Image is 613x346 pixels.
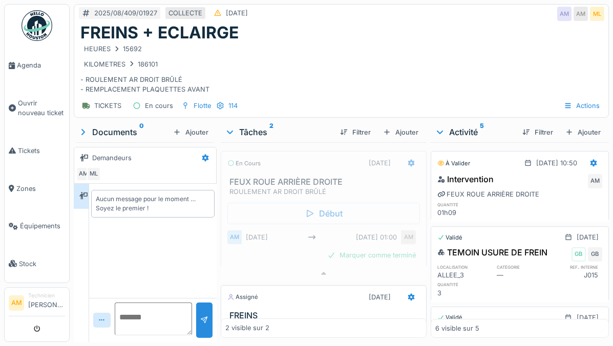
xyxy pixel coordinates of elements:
[226,8,248,18] div: [DATE]
[5,169,69,207] a: Zones
[169,125,213,139] div: Ajouter
[577,232,599,242] div: [DATE]
[227,159,261,168] div: En cours
[139,126,144,138] sup: 0
[227,293,258,301] div: Assigné
[336,125,375,139] div: Filtrer
[18,98,65,118] span: Ouvrir nouveau ticket
[94,8,157,18] div: 2025/08/409/01927
[5,245,69,283] a: Stock
[19,259,65,269] span: Stock
[437,233,462,242] div: Validé
[437,264,490,270] h6: localisation
[87,167,101,181] div: ML
[227,203,420,224] div: Début
[437,208,490,218] div: 01h09
[323,248,420,262] div: Marquer comme terminé
[437,246,547,258] div: TEMOIN USURE DE FREIN
[225,323,269,333] div: 2 visible sur 2
[437,159,470,168] div: À valider
[228,101,238,111] div: 114
[561,125,605,139] div: Ajouter
[225,126,332,138] div: Tâches
[437,281,490,288] h6: quantité
[480,126,484,138] sup: 5
[401,230,416,244] div: AM
[5,47,69,84] a: Agenda
[94,101,121,111] div: TICKETS
[437,313,462,322] div: Validé
[369,158,391,168] div: [DATE]
[9,295,24,311] li: AM
[549,264,602,270] h6: ref. interne
[577,313,599,322] div: [DATE]
[227,230,242,244] div: AM
[497,270,549,280] div: —
[590,7,604,21] div: ML
[549,270,602,280] div: J015
[16,184,65,193] span: Zones
[437,173,494,185] div: Intervention
[194,101,211,111] div: Flotte
[437,288,490,298] div: 3
[84,59,158,69] div: KILOMETRES 186101
[588,174,602,188] div: AM
[559,98,604,113] div: Actions
[92,153,132,163] div: Demandeurs
[269,126,273,138] sup: 2
[437,270,490,280] div: ALLEE_3
[574,7,588,21] div: AM
[20,221,65,231] span: Équipements
[22,10,52,41] img: Badge_color-CXgf-gQk.svg
[369,292,391,302] div: [DATE]
[168,8,202,18] div: COLLECTE
[18,146,65,156] span: Tickets
[557,7,572,21] div: AM
[145,101,173,111] div: En cours
[28,292,65,314] li: [PERSON_NAME]
[17,60,65,70] span: Agenda
[242,230,401,244] div: [DATE] [DATE] 01:00
[497,264,549,270] h6: catégorie
[437,189,539,199] div: FEUX ROUE ARRIÈRE DROITE
[84,44,142,54] div: HEURES 15692
[229,177,422,187] h3: FEUX ROUE ARRIÈRE DROITE
[536,158,577,168] div: [DATE] 10:50
[80,42,602,94] div: - ROULEMENT AR DROIT BRÛLÉ - REMPLACEMENT PLAQUETTES AVANT
[229,187,422,197] div: ROULEMENT AR DROIT BRÛLÉ
[80,23,239,42] h1: FREINS + ECLAIRGE
[78,126,169,138] div: Documents
[229,311,422,320] h3: FREINS
[5,207,69,245] a: Équipements
[435,126,514,138] div: Activité
[437,201,490,208] h6: quantité
[5,84,69,132] a: Ouvrir nouveau ticket
[518,125,557,139] div: Filtrer
[379,125,422,139] div: Ajouter
[76,167,91,181] div: AM
[572,247,586,262] div: GB
[96,194,210,213] div: Aucun message pour le moment … Soyez le premier !
[5,132,69,170] a: Tickets
[28,292,65,299] div: Technicien
[9,292,65,316] a: AM Technicien[PERSON_NAME]
[588,247,602,262] div: GB
[435,323,479,333] div: 6 visible sur 5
